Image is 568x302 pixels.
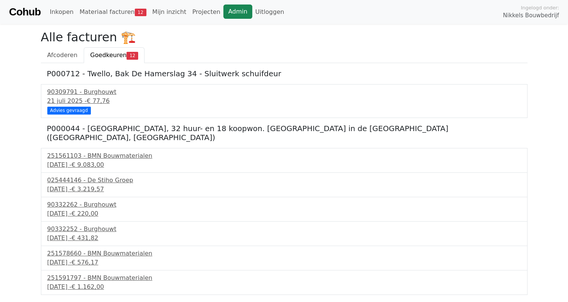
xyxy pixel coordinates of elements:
a: 025444146 - De Stiho Groep[DATE] -€ 3.219,57 [47,176,521,194]
a: 90332262 - Burghouwt[DATE] -€ 220,00 [47,200,521,218]
span: € 9.083,00 [71,161,104,168]
a: 90332252 - Burghouwt[DATE] -€ 431,82 [47,225,521,243]
a: Projecten [189,5,223,20]
a: Materiaal facturen12 [77,5,149,20]
div: [DATE] - [47,209,521,218]
a: 251591797 - BMN Bouwmaterialen[DATE] -€ 1.162,00 [47,273,521,291]
span: 12 [135,9,146,16]
span: € 77,76 [87,97,110,104]
span: Afcoderen [47,51,78,59]
div: [DATE] - [47,234,521,243]
div: 21 juli 2025 - [47,97,521,106]
div: 90332262 - Burghouwt [47,200,521,209]
div: 90332252 - Burghouwt [47,225,521,234]
span: € 220,00 [71,210,98,217]
a: Goedkeuren12 [84,47,145,63]
a: Admin [223,5,252,19]
span: Ingelogd onder: [521,4,559,11]
span: € 1.162,00 [71,283,104,290]
div: 025444146 - De Stiho Groep [47,176,521,185]
span: Nikkels Bouwbedrijf [503,11,559,20]
div: 90309791 - Burghouwt [47,88,521,97]
div: 251591797 - BMN Bouwmaterialen [47,273,521,282]
span: 12 [127,52,138,59]
a: Cohub [9,3,41,21]
h5: P000712 - Twello, Bak De Hamerslag 34 - Sluitwerk schuifdeur [47,69,521,78]
a: 251578660 - BMN Bouwmaterialen[DATE] -€ 576,17 [47,249,521,267]
div: Advies gevraagd [47,107,91,114]
span: € 431,82 [71,234,98,242]
a: Inkopen [47,5,76,20]
div: 251561103 - BMN Bouwmaterialen [47,151,521,160]
div: [DATE] - [47,185,521,194]
span: € 3.219,57 [71,186,104,193]
a: Uitloggen [252,5,287,20]
span: Goedkeuren [90,51,127,59]
a: 90309791 - Burghouwt21 juli 2025 -€ 77,76 Advies gevraagd [47,88,521,113]
span: € 576,17 [71,259,98,266]
a: Afcoderen [41,47,84,63]
div: [DATE] - [47,160,521,169]
div: [DATE] - [47,258,521,267]
h5: P000044 - [GEOGRAPHIC_DATA], 32 huur- en 18 koopwon. [GEOGRAPHIC_DATA] in de [GEOGRAPHIC_DATA] ([... [47,124,521,142]
div: 251578660 - BMN Bouwmaterialen [47,249,521,258]
div: [DATE] - [47,282,521,291]
a: Mijn inzicht [149,5,190,20]
h2: Alle facturen 🏗️ [41,30,527,44]
a: 251561103 - BMN Bouwmaterialen[DATE] -€ 9.083,00 [47,151,521,169]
